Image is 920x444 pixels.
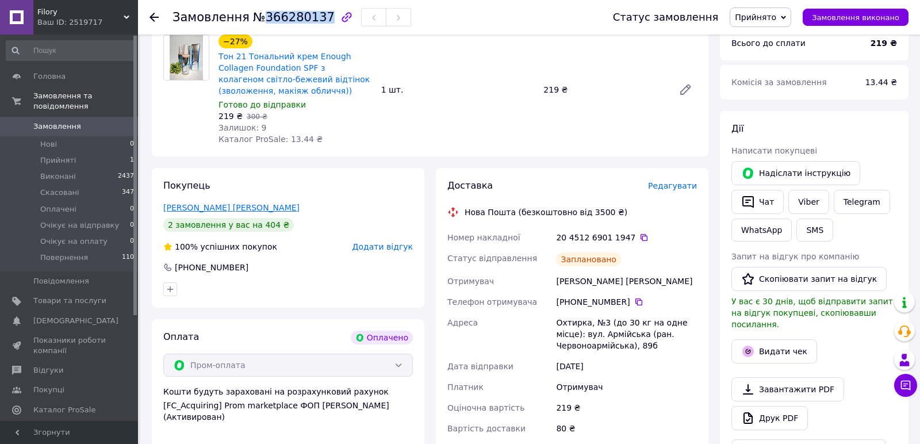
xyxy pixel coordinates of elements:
span: 300 ₴ [247,113,267,121]
a: [PERSON_NAME] [PERSON_NAME] [163,203,300,212]
span: Написати покупцеві [731,146,817,155]
button: SMS [796,219,833,242]
div: Статус замовлення [613,12,719,23]
span: Всього до сплати [731,39,806,48]
span: Дата відправки [447,362,513,371]
span: 0 [130,236,134,247]
div: −27% [218,35,252,48]
span: Показники роботи компанії [33,335,106,356]
img: Тон 21 Тональний крем Enough Collagen Foundation SPF з колагеном світло-бежевий відтінок (зволоже... [170,35,204,80]
span: 1 [130,155,134,166]
span: Покупець [163,180,210,191]
span: Замовлення [172,10,250,24]
div: Ваш ID: 2519717 [37,17,138,28]
span: Головна [33,71,66,82]
span: №366280137 [253,10,335,24]
button: Чат [731,190,784,214]
button: Надіслати інструкцію [731,161,860,185]
span: Очікує на оплату [40,236,108,247]
span: Покупці [33,385,64,395]
div: 2 замовлення у вас на 404 ₴ [163,218,294,232]
span: Відгуки [33,365,63,376]
span: Отримувач [447,277,494,286]
span: Додати відгук [352,242,413,251]
div: успішних покупок [163,241,277,252]
span: Каталог ProSale: 13.44 ₴ [218,135,323,144]
a: WhatsApp [731,219,792,242]
span: Запит на відгук про компанію [731,252,859,261]
button: Чат з покупцем [894,374,917,397]
span: Готово до відправки [218,100,306,109]
span: Повернення [40,252,88,263]
span: Адреса [447,318,478,327]
span: 0 [130,139,134,150]
input: Пошук [6,40,135,61]
span: 100% [175,242,198,251]
a: Редагувати [674,78,697,101]
span: Нові [40,139,57,150]
div: 219 ₴ [554,397,699,418]
div: 20 4512 6901 1947 [556,232,697,243]
div: Отримувач [554,377,699,397]
div: 219 ₴ [539,82,669,98]
span: 13.44 ₴ [865,78,897,87]
span: Статус відправлення [447,254,537,263]
div: Оплачено [351,331,413,345]
span: Виконані [40,171,76,182]
span: Замовлення та повідомлення [33,91,138,112]
a: Друк PDF [731,406,808,430]
span: Дії [731,123,743,134]
span: 2437 [118,171,134,182]
span: Скасовані [40,187,79,198]
span: 110 [122,252,134,263]
span: Вартість доставки [447,424,526,433]
span: Платник [447,382,484,392]
a: Viber [788,190,829,214]
div: Повернутися назад [149,12,159,23]
a: Тон 21 Тональний крем Enough Collagen Foundation SPF з колагеном світло-бежевий відтінок (зволоже... [218,52,370,95]
span: У вас є 30 днів, щоб відправити запит на відгук покупцеві, скопіювавши посилання. [731,297,893,329]
span: Прийнято [735,13,776,22]
span: Filory [37,7,124,17]
a: Telegram [834,190,890,214]
div: [PERSON_NAME] [PERSON_NAME] [554,271,699,292]
span: 347 [122,187,134,198]
div: [FC_Acquiring] Prom marketplace ФОП [PERSON_NAME] (Активирован) [163,400,413,423]
b: 219 ₴ [871,39,897,48]
div: 80 ₴ [554,418,699,439]
div: [PHONE_NUMBER] [556,296,697,308]
button: Скопіювати запит на відгук [731,267,887,291]
span: 219 ₴ [218,112,243,121]
span: Оціночна вартість [447,403,524,412]
span: Оплачені [40,204,76,215]
div: 1 шт. [377,82,539,98]
span: Оплата [163,331,199,342]
span: Залишок: 9 [218,123,267,132]
span: Замовлення [33,121,81,132]
span: [DEMOGRAPHIC_DATA] [33,316,118,326]
button: Замовлення виконано [803,9,908,26]
span: 0 [130,220,134,231]
span: Каталог ProSale [33,405,95,415]
span: Редагувати [648,181,697,190]
span: Прийняті [40,155,76,166]
span: Замовлення виконано [812,13,899,22]
span: Номер накладної [447,233,520,242]
span: Телефон отримувача [447,297,537,307]
div: [PHONE_NUMBER] [174,262,250,273]
button: Видати чек [731,339,817,363]
span: Комісія за замовлення [731,78,827,87]
div: Нова Пошта (безкоштовно від 3500 ₴) [462,206,630,218]
div: Заплановано [556,252,621,266]
span: Товари та послуги [33,296,106,306]
a: Завантажити PDF [731,377,844,401]
span: Очікує на відправку [40,220,119,231]
div: Охтирка, №3 (до 30 кг на одне місце): вул. Армійська (ран. Червоноармійська), 89б [554,312,699,356]
div: [DATE] [554,356,699,377]
span: Повідомлення [33,276,89,286]
span: 0 [130,204,134,215]
span: Доставка [447,180,493,191]
div: Кошти будуть зараховані на розрахунковий рахунок [163,386,413,423]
